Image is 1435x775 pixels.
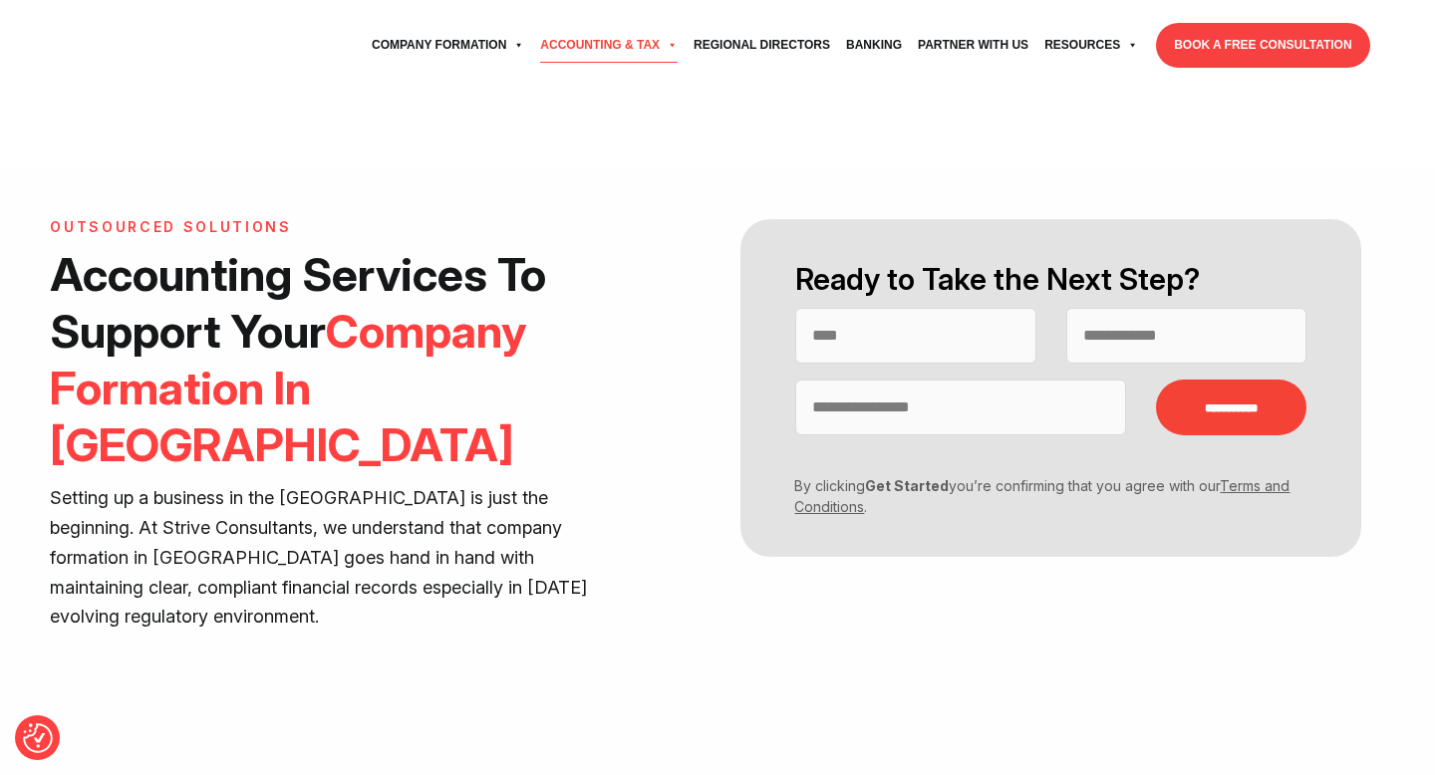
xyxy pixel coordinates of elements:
[794,477,1290,515] a: Terms and Conditions
[780,475,1291,517] p: By clicking you’re confirming that you agree with our .
[910,18,1036,73] a: Partner with Us
[686,18,838,73] a: Regional Directors
[23,723,53,753] button: Consent Preferences
[50,483,624,632] p: Setting up a business in the [GEOGRAPHIC_DATA] is just the beginning. At Strive Consultants, we u...
[865,477,949,494] strong: Get Started
[532,18,686,73] a: Accounting & Tax
[50,303,526,472] span: Company Formation In [GEOGRAPHIC_DATA]
[50,219,624,236] h6: Outsourced Solutions
[717,219,1385,557] form: Contact form
[50,246,624,473] h1: Accounting Services To Support Your
[838,18,910,73] a: Banking
[1036,18,1146,73] a: Resources
[65,21,214,71] img: svg+xml;nitro-empty-id=MTU3OjExNQ==-1;base64,PHN2ZyB2aWV3Qm94PSIwIDAgNzU4IDI1MSIgd2lkdGg9Ijc1OCIg...
[795,259,1306,300] h2: Ready to Take the Next Step?
[23,723,53,753] img: Revisit consent button
[1156,23,1369,68] a: BOOK A FREE CONSULTATION
[364,18,532,73] a: Company Formation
